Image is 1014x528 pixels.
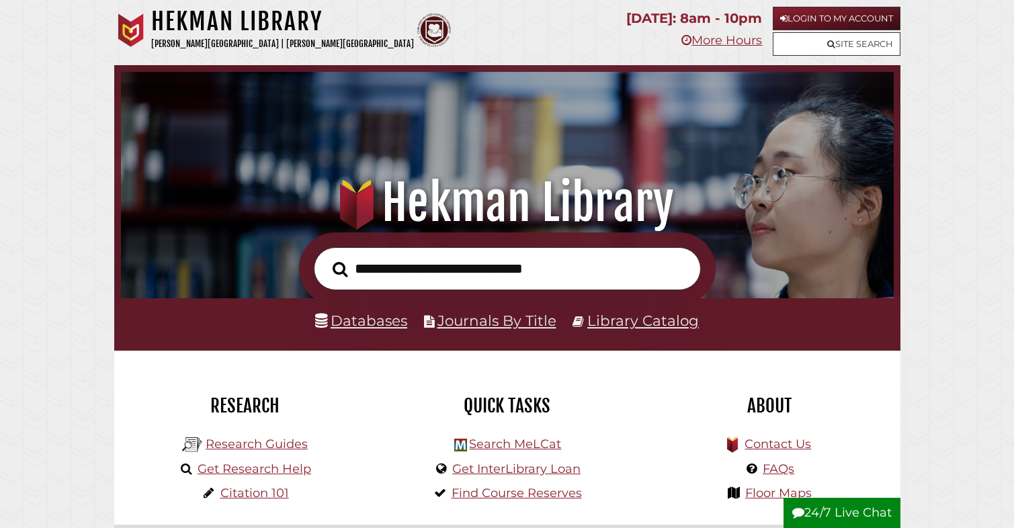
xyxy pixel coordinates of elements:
a: Find Course Reserves [452,486,582,500]
img: Hekman Library Logo [182,435,202,455]
a: Citation 101 [220,486,289,500]
h2: Research [124,394,366,417]
img: Hekman Library Logo [454,439,467,451]
h1: Hekman Library [136,173,878,232]
h1: Hekman Library [151,7,414,36]
a: Databases [315,312,407,329]
p: [DATE]: 8am - 10pm [626,7,762,30]
img: Calvin Theological Seminary [417,13,451,47]
i: Search [333,261,347,277]
img: Calvin University [114,13,148,47]
p: [PERSON_NAME][GEOGRAPHIC_DATA] | [PERSON_NAME][GEOGRAPHIC_DATA] [151,36,414,52]
a: Floor Maps [745,486,812,500]
button: Search [326,258,354,281]
a: Journals By Title [437,312,556,329]
a: Site Search [773,32,900,56]
a: Research Guides [206,437,308,451]
a: Login to My Account [773,7,900,30]
h2: Quick Tasks [386,394,628,417]
a: Get Research Help [198,461,311,476]
a: Contact Us [745,437,811,451]
a: Get InterLibrary Loan [452,461,581,476]
a: Search MeLCat [469,437,561,451]
a: FAQs [763,461,794,476]
h2: About [648,394,890,417]
a: More Hours [681,33,762,48]
a: Library Catalog [587,312,699,329]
